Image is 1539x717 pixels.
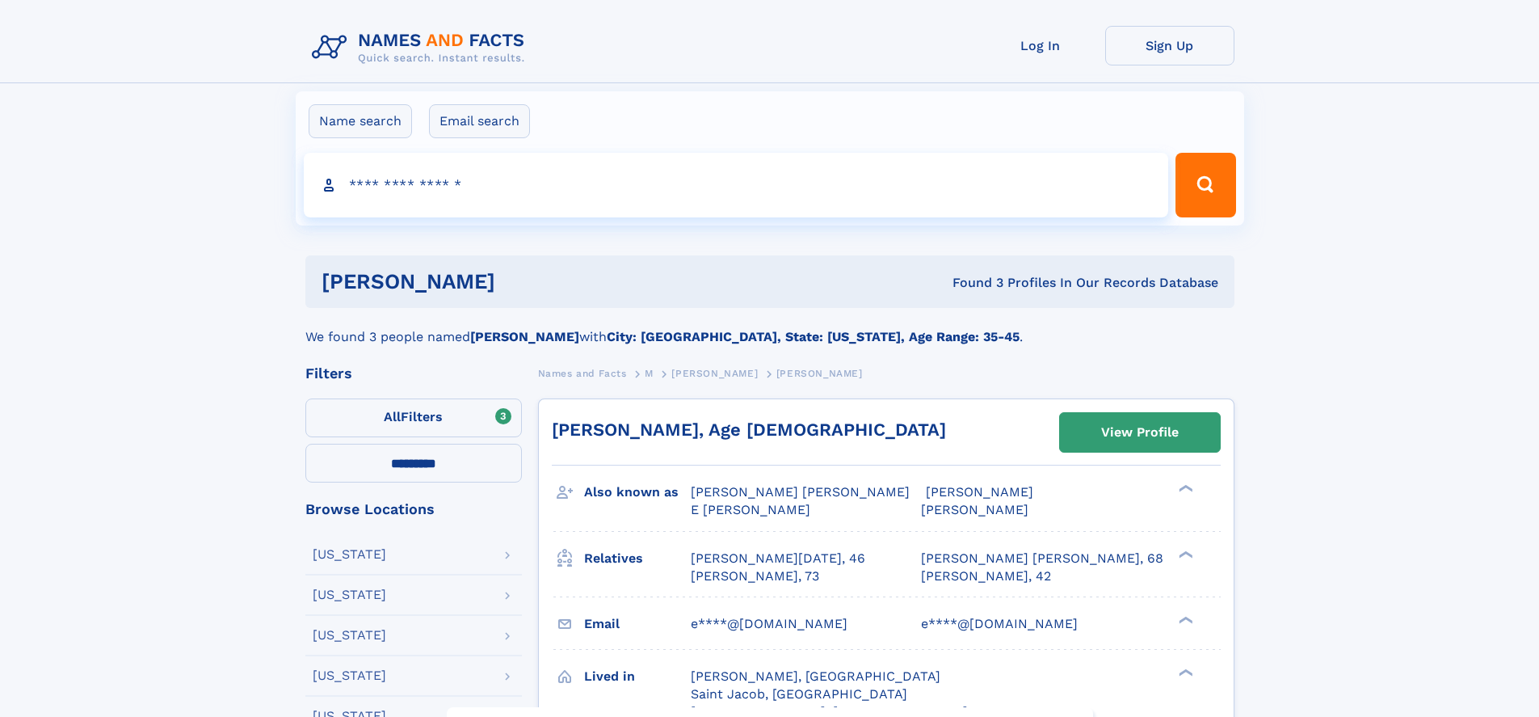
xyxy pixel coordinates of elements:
[584,545,691,572] h3: Relatives
[1175,549,1194,559] div: ❯
[1175,614,1194,625] div: ❯
[584,663,691,690] h3: Lived in
[584,610,691,638] h3: Email
[305,308,1234,347] div: We found 3 people named with .
[645,363,654,383] a: M
[645,368,654,379] span: M
[1060,413,1220,452] a: View Profile
[1101,414,1179,451] div: View Profile
[552,420,946,440] a: [PERSON_NAME], Age [DEMOGRAPHIC_DATA]
[691,502,810,517] span: E [PERSON_NAME]
[691,668,940,684] span: [PERSON_NAME], [GEOGRAPHIC_DATA]
[309,104,412,138] label: Name search
[1105,26,1234,65] a: Sign Up
[776,368,863,379] span: [PERSON_NAME]
[671,368,758,379] span: [PERSON_NAME]
[671,363,758,383] a: [PERSON_NAME]
[313,669,386,682] div: [US_STATE]
[926,484,1033,500] span: [PERSON_NAME]
[1175,153,1235,217] button: Search Button
[313,629,386,642] div: [US_STATE]
[304,153,1169,217] input: search input
[305,26,538,70] img: Logo Names and Facts
[305,366,522,381] div: Filters
[724,274,1218,292] div: Found 3 Profiles In Our Records Database
[313,548,386,561] div: [US_STATE]
[305,399,522,437] label: Filters
[921,567,1051,585] a: [PERSON_NAME], 42
[1175,483,1194,494] div: ❯
[584,479,691,506] h3: Also known as
[607,329,1020,344] b: City: [GEOGRAPHIC_DATA], State: [US_STATE], Age Range: 35-45
[384,409,401,424] span: All
[691,686,907,702] span: Saint Jacob, [GEOGRAPHIC_DATA]
[691,484,910,500] span: [PERSON_NAME] [PERSON_NAME]
[313,588,386,601] div: [US_STATE]
[921,550,1163,567] a: [PERSON_NAME] [PERSON_NAME], 68
[470,329,579,344] b: [PERSON_NAME]
[976,26,1105,65] a: Log In
[429,104,530,138] label: Email search
[921,502,1028,517] span: [PERSON_NAME]
[691,567,819,585] a: [PERSON_NAME], 73
[538,363,627,383] a: Names and Facts
[1175,667,1194,677] div: ❯
[305,502,522,517] div: Browse Locations
[322,272,724,292] h1: [PERSON_NAME]
[691,550,865,567] a: [PERSON_NAME][DATE], 46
